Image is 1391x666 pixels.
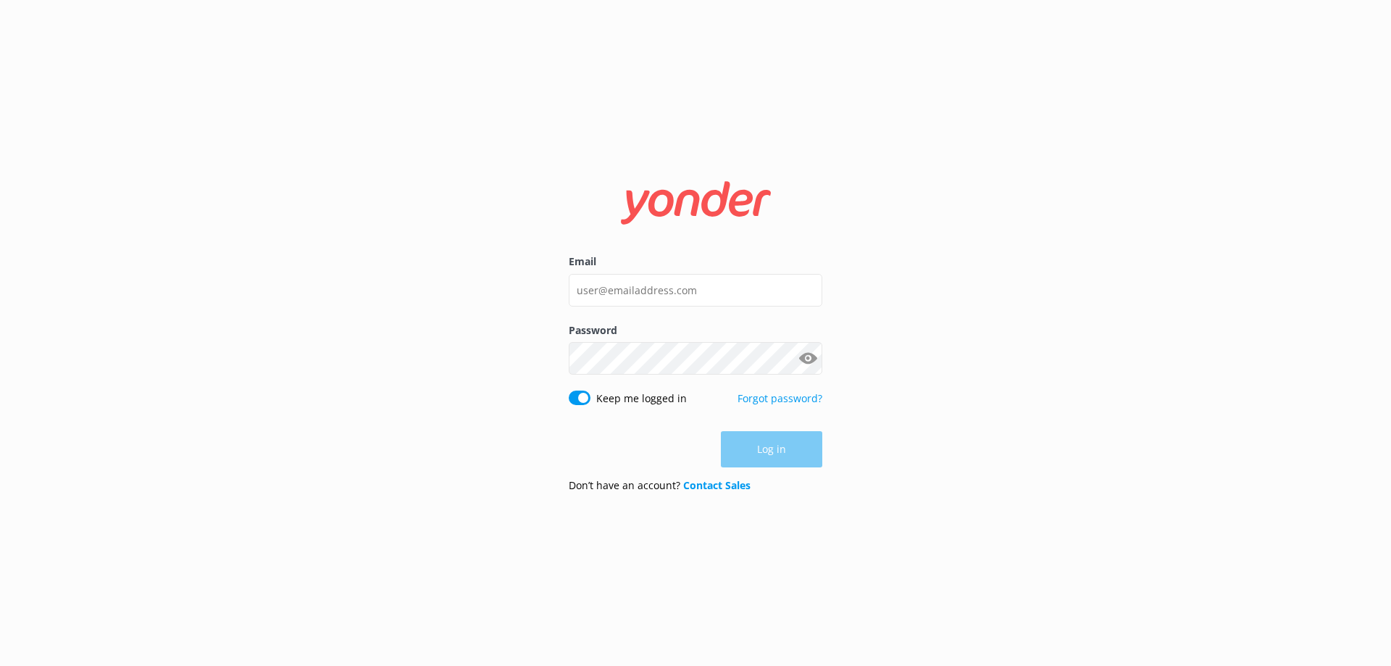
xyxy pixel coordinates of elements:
[596,391,687,407] label: Keep me logged in
[569,478,751,494] p: Don’t have an account?
[793,344,822,373] button: Show password
[569,254,822,270] label: Email
[738,391,822,405] a: Forgot password?
[683,478,751,492] a: Contact Sales
[569,322,822,338] label: Password
[569,274,822,307] input: user@emailaddress.com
